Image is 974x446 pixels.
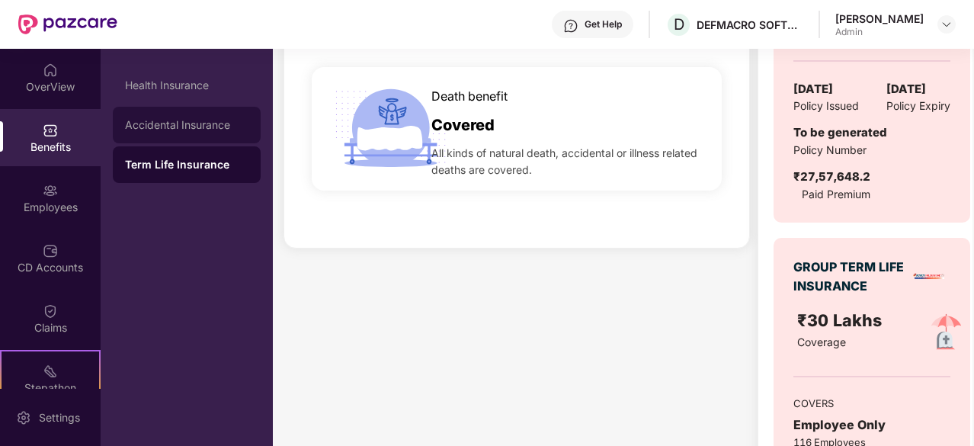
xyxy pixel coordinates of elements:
img: svg+xml;base64,PHN2ZyBpZD0iQmVuZWZpdHMiIHhtbG5zPSJodHRwOi8vd3d3LnczLm9yZy8yMDAwL3N2ZyIgd2lkdGg9Ij... [43,123,58,138]
div: Settings [34,410,85,425]
div: Accidental Insurance [125,119,248,131]
div: [PERSON_NAME] [835,11,924,26]
img: svg+xml;base64,PHN2ZyBpZD0iRW1wbG95ZWVzIiB4bWxucz0iaHR0cDovL3d3dy53My5vcmcvMjAwMC9zdmciIHdpZHRoPS... [43,183,58,198]
span: [DATE] [793,80,833,98]
img: New Pazcare Logo [18,14,117,34]
img: svg+xml;base64,PHN2ZyBpZD0iRHJvcGRvd24tMzJ4MzIiIHhtbG5zPSJodHRwOi8vd3d3LnczLm9yZy8yMDAwL3N2ZyIgd2... [940,18,953,30]
div: DEFMACRO SOFTWARE PRIVATE LIMITED [697,18,803,32]
img: svg+xml;base64,PHN2ZyB4bWxucz0iaHR0cDovL3d3dy53My5vcmcvMjAwMC9zdmciIHdpZHRoPSIyMSIgaGVpZ2h0PSIyMC... [43,364,58,379]
div: Stepathon [2,380,99,396]
img: policyIcon [921,308,971,358]
span: ₹30 Lakhs [797,310,886,330]
img: svg+xml;base64,PHN2ZyBpZD0iU2V0dGluZy0yMHgyMCIgeG1sbnM9Imh0dHA6Ly93d3cudzMub3JnLzIwMDAvc3ZnIiB3aW... [16,410,31,425]
img: svg+xml;base64,PHN2ZyBpZD0iSGVscC0zMngzMiIgeG1sbnM9Imh0dHA6Ly93d3cudzMub3JnLzIwMDAvc3ZnIiB3aWR0aD... [563,18,578,34]
img: svg+xml;base64,PHN2ZyBpZD0iQ0RfQWNjb3VudHMiIGRhdGEtbmFtZT0iQ0QgQWNjb3VudHMiIHhtbG5zPSJodHRwOi8vd3... [43,243,58,258]
div: Admin [835,26,924,38]
div: GROUP TERM LIFE INSURANCE [793,258,908,296]
span: Coverage [797,335,846,348]
span: Policy Number [793,143,867,156]
div: COVERS [793,396,950,411]
div: Employee Only [793,416,950,435]
img: svg+xml;base64,PHN2ZyBpZD0iQ2xhaW0iIHhtbG5zPSJodHRwOi8vd3d3LnczLm9yZy8yMDAwL3N2ZyIgd2lkdGg9IjIwIi... [43,303,58,319]
span: Policy Issued [793,98,859,114]
img: svg+xml;base64,PHN2ZyBpZD0iSG9tZSIgeG1sbnM9Imh0dHA6Ly93d3cudzMub3JnLzIwMDAvc3ZnIiB3aWR0aD0iMjAiIG... [43,63,58,78]
div: Get Help [585,18,622,30]
span: Policy Expiry [886,98,950,114]
span: To be generated [793,125,887,140]
div: Term Life Insurance [125,157,248,172]
span: Death benefit [431,87,508,106]
span: Covered [431,114,495,137]
div: Health Insurance [125,79,248,91]
span: Paid Premium [802,186,870,203]
span: [DATE] [886,80,926,98]
span: All kinds of natural death, accidental or illness related deaths are covered. [431,145,705,178]
span: D [674,15,684,34]
img: icon [329,67,453,191]
img: insurerLogo [912,260,946,294]
div: ₹27,57,648.2 [793,168,870,186]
